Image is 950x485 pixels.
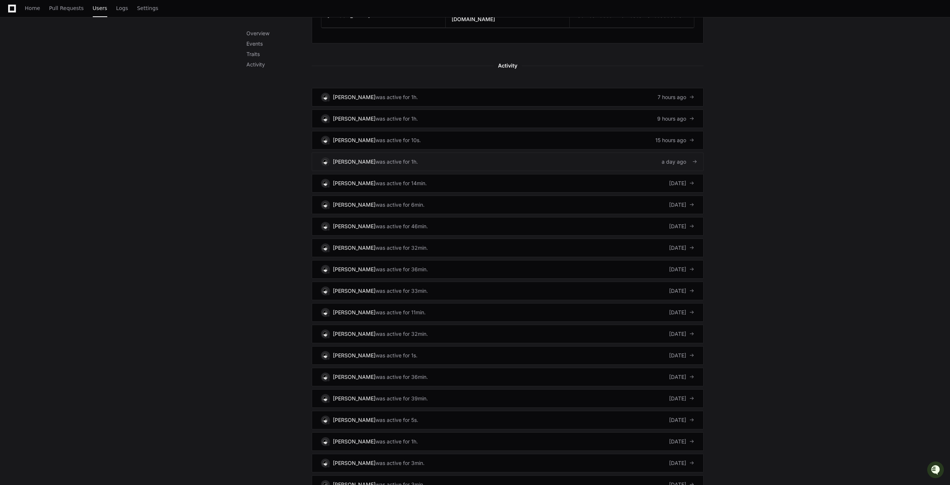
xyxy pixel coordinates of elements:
[669,266,694,273] div: [DATE]
[322,459,329,466] img: 2.svg
[333,137,376,144] div: [PERSON_NAME]
[322,266,329,273] img: 2.svg
[669,244,694,252] div: [DATE]
[312,174,704,193] a: [PERSON_NAME]was active for 14min.[DATE]
[312,346,704,365] a: [PERSON_NAME]was active for 1s.[DATE]
[49,6,83,10] span: Pull Requests
[322,352,329,359] img: 2.svg
[7,55,21,69] img: 1756235613930-3d25f9e4-fa56-45dd-b3ad-e072dfbd1548
[333,395,376,402] div: [PERSON_NAME]
[25,63,94,69] div: We're available if you need us!
[333,180,376,187] div: [PERSON_NAME]
[312,282,704,300] a: [PERSON_NAME]was active for 33min.[DATE]
[322,158,329,165] img: 2.svg
[333,309,376,316] div: [PERSON_NAME]
[333,223,376,230] div: [PERSON_NAME]
[494,61,522,70] span: Activity
[312,131,704,150] a: [PERSON_NAME]was active for 10s.15 hours ago
[376,373,428,381] div: was active for 36min.
[246,30,312,37] p: Overview
[322,94,329,101] img: 2.svg
[376,158,418,166] div: was active for 1h.
[312,368,704,386] a: [PERSON_NAME]was active for 36min.[DATE]
[322,244,329,251] img: 2.svg
[322,438,329,445] img: 2.svg
[52,78,90,83] a: Powered byPylon
[312,217,704,236] a: [PERSON_NAME]was active for 46min.[DATE]
[376,395,428,402] div: was active for 39min.
[669,416,694,424] div: [DATE]
[137,6,158,10] span: Settings
[7,7,22,22] img: PlayerZero
[322,115,329,122] img: 2.svg
[312,109,704,128] a: [PERSON_NAME]was active for 1h.9 hours ago
[669,395,694,402] div: [DATE]
[376,180,427,187] div: was active for 14min.
[333,352,376,359] div: [PERSON_NAME]
[312,432,704,451] a: [PERSON_NAME]was active for 1h.[DATE]
[312,196,704,214] a: [PERSON_NAME]was active for 6min.[DATE]
[333,158,376,166] div: [PERSON_NAME]
[669,438,694,445] div: [DATE]
[376,287,428,295] div: was active for 33min.
[376,266,428,273] div: was active for 36min.
[376,201,425,209] div: was active for 6min.
[376,309,426,316] div: was active for 11min.
[322,180,329,187] img: 2.svg
[25,55,122,63] div: Start new chat
[376,244,428,252] div: was active for 32min.
[669,287,694,295] div: [DATE]
[376,352,417,359] div: was active for 1s.
[333,416,376,424] div: [PERSON_NAME]
[658,94,694,101] div: 7 hours ago
[312,389,704,408] a: [PERSON_NAME]was active for 39min.[DATE]
[669,330,694,338] div: [DATE]
[322,287,329,294] img: 2.svg
[322,373,329,380] img: 2.svg
[312,88,704,106] a: [PERSON_NAME]was active for 1h.7 hours ago
[333,287,376,295] div: [PERSON_NAME]
[312,303,704,322] a: [PERSON_NAME]was active for 11min.[DATE]
[333,330,376,338] div: [PERSON_NAME]
[333,244,376,252] div: [PERSON_NAME]
[322,223,329,230] img: 2.svg
[669,459,694,467] div: [DATE]
[246,40,312,47] p: Events
[376,115,418,122] div: was active for 1h.
[25,6,40,10] span: Home
[333,459,376,467] div: [PERSON_NAME]
[669,309,694,316] div: [DATE]
[116,6,128,10] span: Logs
[669,352,694,359] div: [DATE]
[376,137,421,144] div: was active for 10s.
[312,153,704,171] a: [PERSON_NAME]was active for 1h.a day ago
[333,266,376,273] div: [PERSON_NAME]
[376,438,418,445] div: was active for 1h.
[7,30,135,42] div: Welcome
[322,395,329,402] img: 2.svg
[126,58,135,66] button: Start new chat
[376,223,428,230] div: was active for 46min.
[312,454,704,472] a: [PERSON_NAME]was active for 3min.[DATE]
[246,50,312,58] p: Traits
[312,325,704,343] a: [PERSON_NAME]was active for 32min.[DATE]
[312,411,704,429] a: [PERSON_NAME]was active for 5s.[DATE]
[312,239,704,257] a: [PERSON_NAME]was active for 32min.[DATE]
[669,223,694,230] div: [DATE]
[657,115,694,122] div: 9 hours ago
[246,61,312,68] p: Activity
[74,78,90,83] span: Pylon
[333,115,376,122] div: [PERSON_NAME]
[669,180,694,187] div: [DATE]
[333,438,376,445] div: [PERSON_NAME]
[322,330,329,337] img: 2.svg
[655,137,694,144] div: 15 hours ago
[662,158,694,166] div: a day ago
[669,201,694,209] div: [DATE]
[312,260,704,279] a: [PERSON_NAME]was active for 36min.[DATE]
[322,309,329,316] img: 2.svg
[333,94,376,101] div: [PERSON_NAME]
[376,94,418,101] div: was active for 1h.
[333,373,376,381] div: [PERSON_NAME]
